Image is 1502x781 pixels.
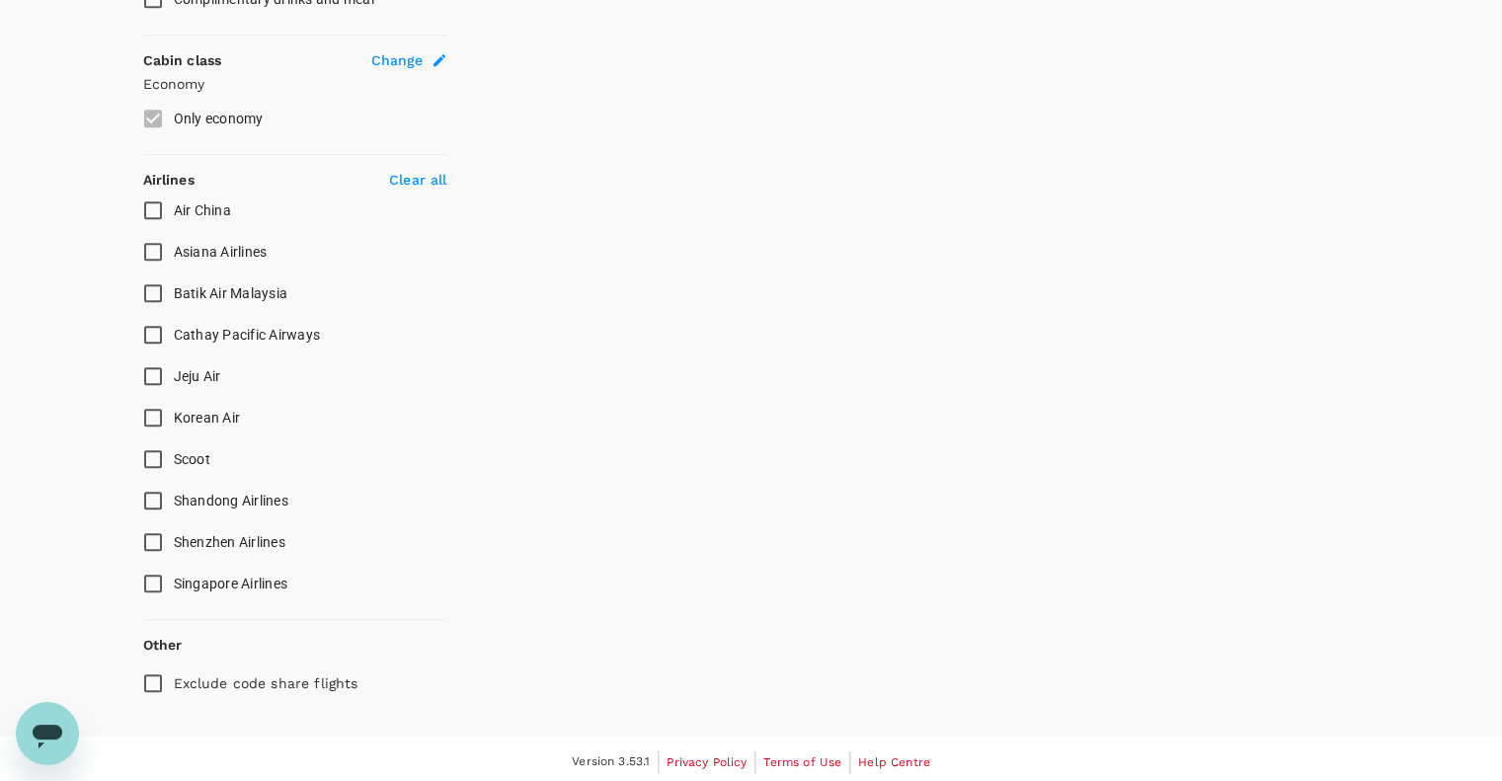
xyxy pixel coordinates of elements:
span: Scoot [174,451,210,467]
span: Terms of Use [763,755,841,769]
span: Korean Air [174,410,241,426]
span: Cathay Pacific Airways [174,327,321,343]
strong: Cabin class [143,52,222,68]
span: Batik Air Malaysia [174,285,288,301]
a: Privacy Policy [667,751,747,773]
span: Singapore Airlines [174,576,288,591]
a: Terms of Use [763,751,841,773]
p: Exclude code share flights [174,673,358,693]
iframe: Button to launch messaging window [16,702,79,765]
strong: Airlines [143,172,195,188]
span: Shenzhen Airlines [174,534,285,550]
p: Other [143,635,183,655]
span: Only economy [174,111,264,126]
span: Privacy Policy [667,755,747,769]
span: Jeju Air [174,368,221,384]
span: Change [371,50,424,70]
span: Version 3.53.1 [572,752,650,772]
a: Help Centre [858,751,930,773]
p: Clear all [389,170,446,190]
p: Economy [143,74,447,94]
span: Asiana Airlines [174,244,268,260]
span: Help Centre [858,755,930,769]
span: Air China [174,202,231,218]
span: Shandong Airlines [174,493,288,508]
